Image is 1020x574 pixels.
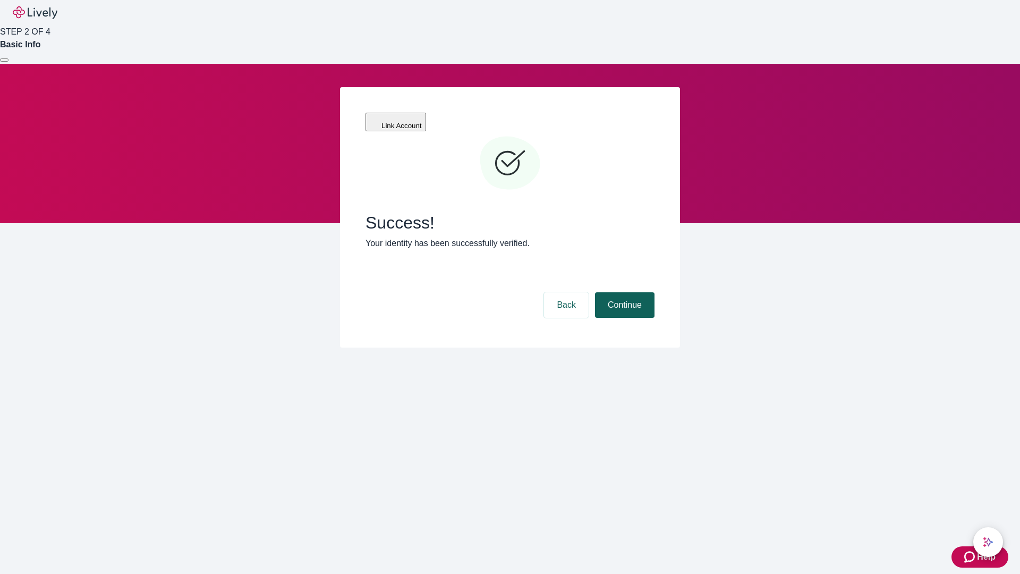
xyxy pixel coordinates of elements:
[544,292,589,318] button: Back
[365,113,426,131] button: Link Account
[973,527,1003,557] button: chat
[977,551,996,563] span: Help
[365,237,654,250] p: Your identity has been successfully verified.
[964,551,977,563] svg: Zendesk support icon
[983,537,993,547] svg: Lively AI Assistant
[365,213,654,233] span: Success!
[13,6,57,19] img: Lively
[951,546,1008,568] button: Zendesk support iconHelp
[478,132,542,196] svg: Checkmark icon
[595,292,654,318] button: Continue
